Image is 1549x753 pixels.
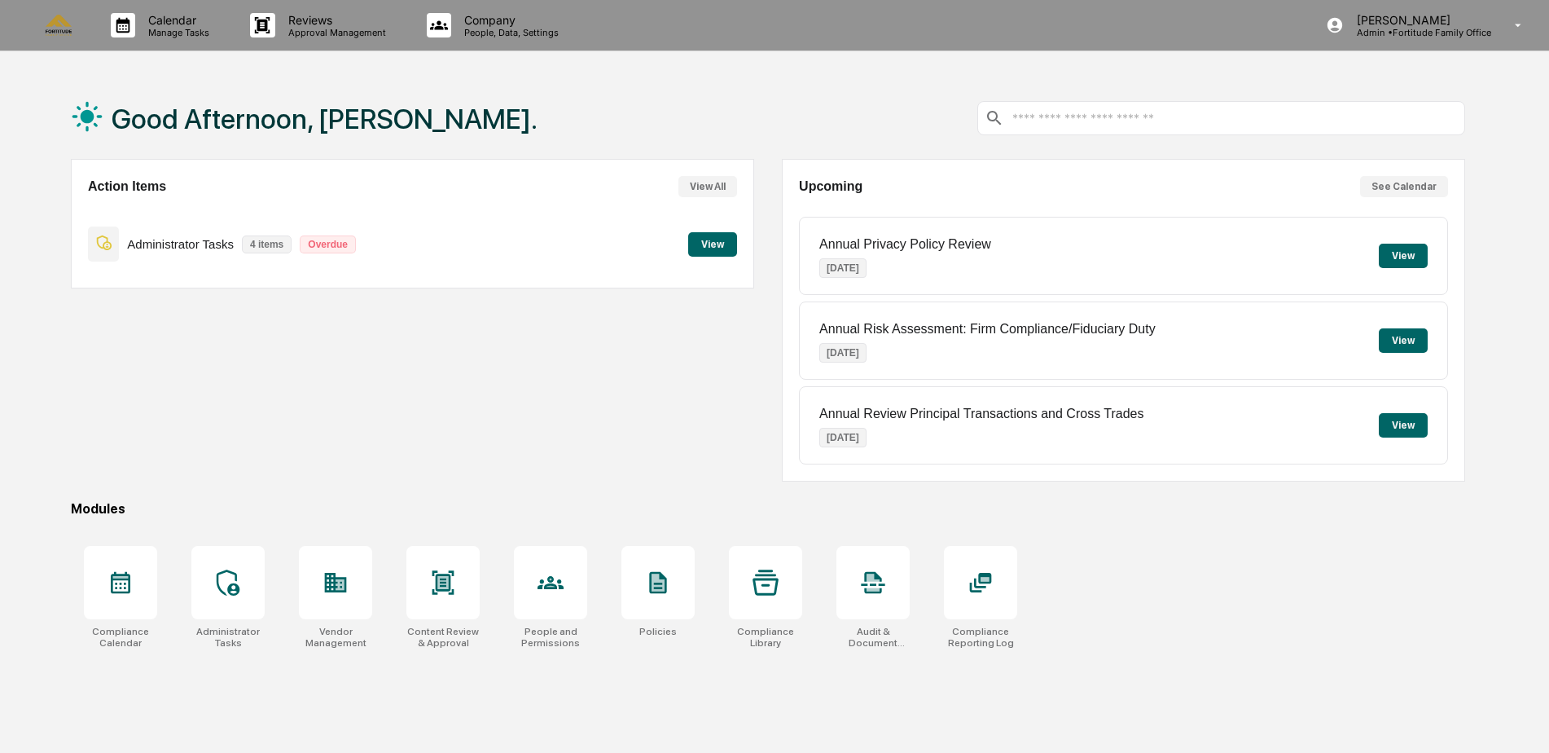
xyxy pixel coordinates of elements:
div: Content Review & Approval [406,626,480,649]
p: 4 items [242,236,292,253]
p: Annual Privacy Policy Review [819,237,991,252]
p: [DATE] [819,428,867,447]
p: Annual Risk Assessment: Firm Compliance/Fiduciary Duty [819,322,1156,337]
h1: Good Afternoon, [PERSON_NAME]. [112,103,538,135]
button: View [1379,328,1428,353]
button: View [1379,413,1428,438]
p: Approval Management [275,27,394,38]
p: [PERSON_NAME] [1344,13,1491,27]
p: Company [451,13,567,27]
div: People and Permissions [514,626,587,649]
p: Calendar [135,13,217,27]
div: Compliance Calendar [84,626,157,649]
button: View [1379,244,1428,268]
p: Reviews [275,13,394,27]
div: Compliance Reporting Log [944,626,1017,649]
button: See Calendar [1360,176,1448,197]
div: Compliance Library [729,626,802,649]
p: Overdue [300,236,356,253]
p: Manage Tasks [135,27,217,38]
p: Admin • Fortitude Family Office [1344,27,1491,38]
div: Policies [639,626,677,637]
div: Audit & Document Logs [836,626,910,649]
button: View [688,232,737,257]
h2: Upcoming [799,179,862,194]
div: Administrator Tasks [191,626,265,649]
a: View [688,236,737,251]
p: Administrator Tasks [127,237,234,251]
p: People, Data, Settings [451,27,567,38]
p: [DATE] [819,343,867,363]
img: logo [39,15,78,35]
button: View All [678,176,737,197]
div: Modules [71,501,1465,517]
p: Annual Review Principal Transactions and Cross Trades [819,407,1143,421]
h2: Action Items [88,179,166,194]
div: Vendor Management [299,626,372,649]
p: [DATE] [819,258,867,278]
